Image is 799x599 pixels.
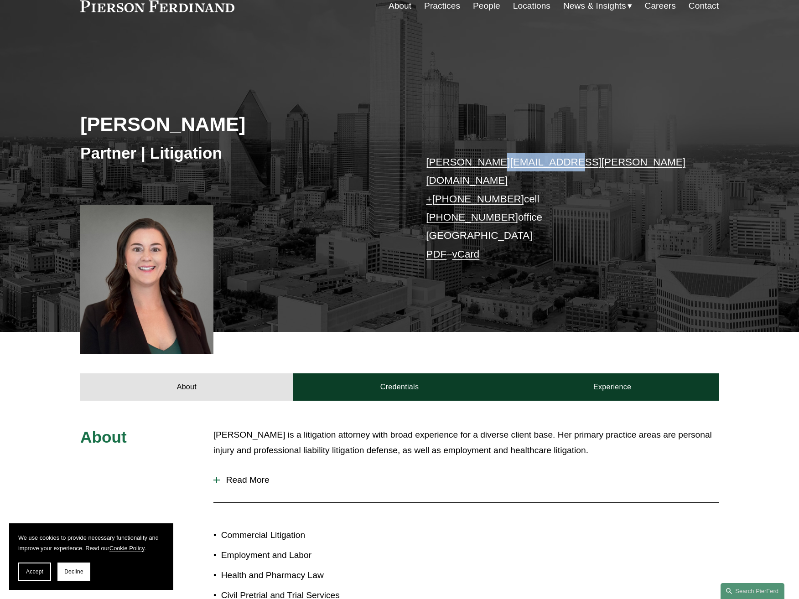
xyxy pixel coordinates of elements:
a: [PERSON_NAME][EMAIL_ADDRESS][PERSON_NAME][DOMAIN_NAME] [426,156,685,186]
section: Cookie banner [9,523,173,590]
p: Employment and Labor [221,547,399,563]
a: [PHONE_NUMBER] [426,212,518,223]
a: Cookie Policy [109,545,145,552]
button: Decline [57,563,90,581]
a: [PHONE_NUMBER] [432,193,524,205]
span: About [80,428,127,446]
p: Commercial Litigation [221,527,399,543]
p: We use cookies to provide necessary functionality and improve your experience. Read our . [18,532,164,553]
p: cell office [GEOGRAPHIC_DATA] – [426,153,692,263]
p: [PERSON_NAME] is a litigation attorney with broad experience for a diverse client base. Her prima... [213,427,719,459]
a: + [426,193,432,205]
button: Accept [18,563,51,581]
h2: [PERSON_NAME] [80,112,399,136]
a: About [80,373,293,401]
a: Experience [506,373,719,401]
a: vCard [452,248,480,260]
button: Read More [213,468,719,492]
p: Health and Pharmacy Law [221,568,399,584]
h3: Partner | Litigation [80,143,399,163]
span: Accept [26,568,43,575]
span: Read More [220,475,719,485]
span: Decline [64,568,83,575]
a: Credentials [293,373,506,401]
a: PDF [426,248,446,260]
a: Search this site [721,583,784,599]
